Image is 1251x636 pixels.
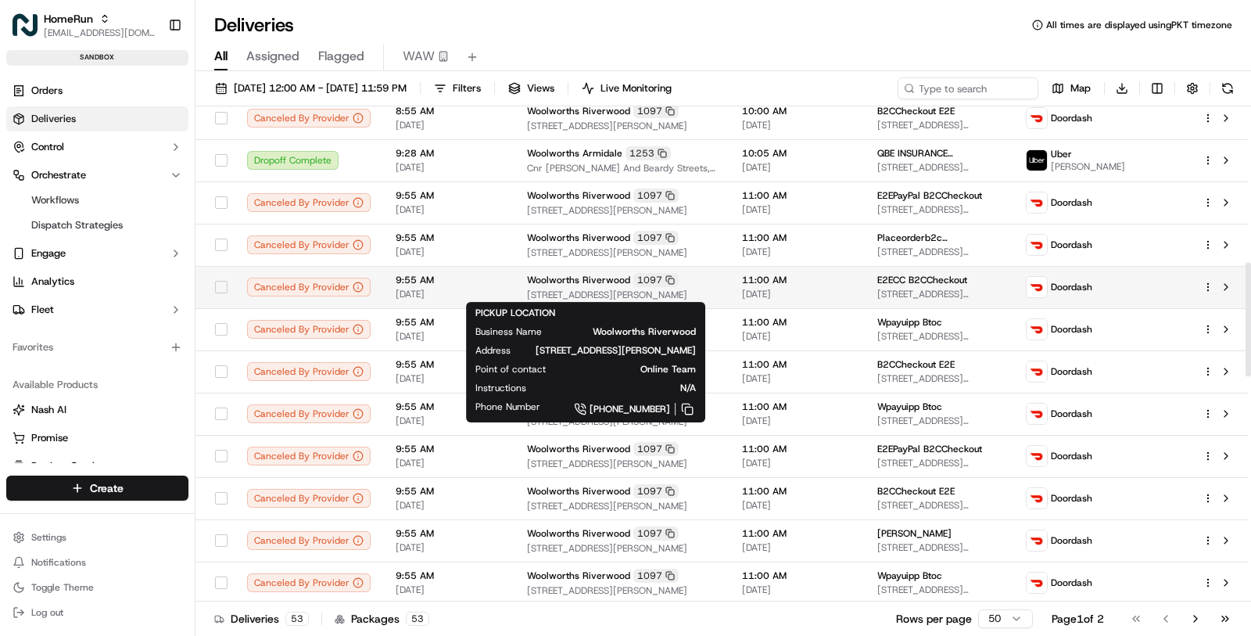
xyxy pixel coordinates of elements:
span: Create [90,480,124,496]
span: Woolworths Riverwood [527,274,630,286]
span: Business Name [475,325,542,338]
span: Doordash [1051,196,1092,209]
div: 53 [406,612,429,626]
span: [STREET_ADDRESS][PERSON_NAME] [877,161,1001,174]
span: [STREET_ADDRESS][PERSON_NAME] [877,457,1001,469]
img: doordash_logo_v2.png [1027,488,1047,508]
div: 1253 [625,146,671,160]
span: 11:00 AM [742,485,852,498]
div: Start new chat [70,149,256,164]
span: B2CCheckout E2E [877,485,955,498]
span: Product Catalog [31,459,106,473]
span: [DATE] [742,246,852,258]
span: [DATE] [396,119,502,131]
span: [DATE] [396,203,502,216]
p: Welcome 👋 [16,62,285,87]
button: Settings [6,526,188,548]
button: Start new chat [266,153,285,172]
img: 4281594248423_2fcf9dad9f2a874258b8_72.png [33,149,61,177]
span: Woolworths Riverwood [527,232,630,244]
span: [PHONE_NUMBER] [590,403,670,415]
span: Instructions [475,382,526,394]
a: Nash AI [13,403,182,417]
span: [STREET_ADDRESS][PERSON_NAME] [877,584,1001,596]
button: Engage [6,241,188,266]
span: Woolworths Riverwood [527,527,630,540]
span: 11:00 AM [742,316,852,329]
span: [EMAIL_ADDRESS][DOMAIN_NAME] [44,27,156,39]
span: Promise [31,431,68,445]
span: 10:00 AM [742,105,852,117]
button: Canceled By Provider [247,362,371,381]
span: 9:55 AM [396,443,502,455]
button: Canceled By Provider [247,447,371,465]
span: Doordash [1051,281,1092,293]
a: 💻API Documentation [126,343,257,371]
img: doordash_logo_v2.png [1027,235,1047,255]
span: Online Team [571,363,696,375]
div: 💻 [132,350,145,363]
a: [PHONE_NUMBER] [565,401,696,418]
span: Knowledge Base [31,349,120,365]
span: Doordash [1051,577,1092,589]
span: Wpayuipp Btoc [877,401,942,413]
span: [DATE] [396,584,502,596]
span: Doordash [1051,534,1092,547]
span: Doordash [1051,365,1092,378]
button: Canceled By Provider [247,278,371,296]
span: 9:55 AM [396,358,502,371]
span: Control [31,140,64,154]
span: PICKUP LOCATION [475,307,555,319]
button: Canceled By Provider [247,320,371,339]
button: Toggle Theme [6,577,188,598]
span: Deliveries [31,112,76,126]
span: Cnr [PERSON_NAME] And Beardy Streets, [GEOGRAPHIC_DATA], [GEOGRAPHIC_DATA] [527,162,717,174]
a: Deliveries [6,106,188,131]
span: Notifications [31,556,86,569]
img: doordash_logo_v2.png [1027,361,1047,382]
span: Live Monitoring [600,81,672,95]
div: 1097 [633,442,679,456]
span: [STREET_ADDRESS][PERSON_NAME] [527,246,717,259]
a: Workflows [25,189,170,211]
span: [STREET_ADDRESS][PERSON_NAME] [877,415,1001,427]
span: [PERSON_NAME] [1051,160,1125,173]
button: Canceled By Provider [247,109,371,128]
span: 9:55 AM [396,189,502,202]
span: Pylon [156,387,189,399]
span: API Documentation [148,349,251,365]
span: [PERSON_NAME] [48,242,127,254]
span: [DATE] [742,541,852,554]
span: N/A [551,382,696,394]
button: Orchestrate [6,163,188,188]
span: All [214,47,228,66]
span: [DATE] [396,161,502,174]
span: [DATE] [396,330,502,343]
img: 1736555255976-a54dd68f-1ca7-489b-9aae-adbdc363a1c4 [16,149,44,177]
span: 11:00 AM [742,274,852,286]
button: Refresh [1217,77,1238,99]
div: 📗 [16,350,28,363]
span: Woolworths Riverwood [527,105,630,117]
div: 1097 [633,569,679,583]
div: Canceled By Provider [247,573,371,592]
button: Canceled By Provider [247,531,371,550]
span: Phone Number [475,401,540,413]
span: WAW [403,47,435,66]
img: Zach Benton [16,269,41,294]
span: E2EPayPal B2CCheckout [877,443,982,455]
button: Canceled By Provider [247,193,371,212]
a: Powered byPylon [110,386,189,399]
span: 9:55 AM [396,316,502,329]
span: [DATE] [742,372,852,385]
div: 1097 [633,231,679,245]
div: Page 1 of 2 [1052,611,1104,627]
div: Available Products [6,372,188,397]
span: 11:00 AM [742,401,852,413]
div: Canceled By Provider [247,404,371,423]
button: HomeRun [44,11,93,27]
